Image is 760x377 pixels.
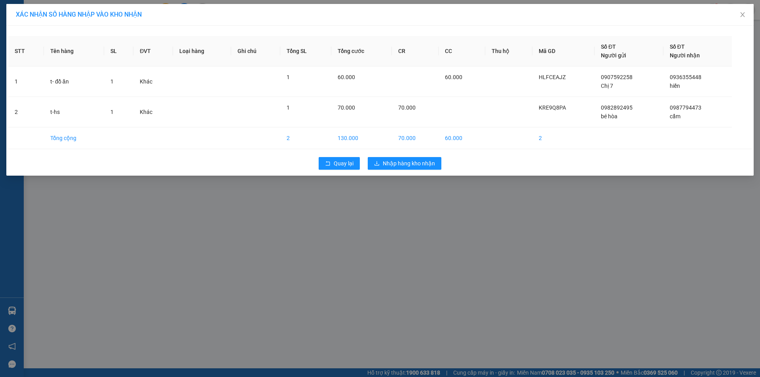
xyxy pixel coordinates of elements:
span: download [374,161,380,167]
li: Mỹ Loan [4,4,115,19]
th: Ghi chú [231,36,280,66]
td: Khác [133,66,173,97]
td: 2 [280,127,331,149]
th: Tên hàng [44,36,104,66]
span: environment [55,44,60,49]
li: VP LaGi [55,34,105,42]
td: 60.000 [439,127,485,149]
td: 1 [8,66,44,97]
span: 70.000 [338,104,355,111]
button: rollbackQuay lại [319,157,360,170]
th: CR [392,36,439,66]
th: Mã GD [532,36,595,66]
img: logo.jpg [4,4,32,32]
td: t- đồ ăn [44,66,104,97]
span: 60.000 [445,74,462,80]
span: environment [4,44,9,49]
span: Nhập hàng kho nhận [383,159,435,168]
td: 2 [8,97,44,127]
span: XÁC NHẬN SỐ HÀNG NHẬP VÀO KHO NHẬN [16,11,142,18]
span: 1 [110,109,114,115]
th: SL [104,36,133,66]
span: 70.000 [398,104,416,111]
td: Khác [133,97,173,127]
span: 0982892495 [601,104,633,111]
b: 33 Bác Ái, P Phước Hội, TX Lagi [55,44,103,59]
th: Tổng SL [280,36,331,66]
span: Người nhận [670,52,700,59]
span: KRE9Q8PA [539,104,566,111]
td: 70.000 [392,127,439,149]
button: Close [731,4,754,26]
span: Người gửi [601,52,626,59]
button: downloadNhập hàng kho nhận [368,157,441,170]
b: 148/31 [PERSON_NAME], P6, Q Gò Vấp [4,44,47,67]
li: VP Gò Vấp [4,34,55,42]
span: close [739,11,746,18]
span: Số ĐT [670,44,685,50]
th: Thu hộ [485,36,532,66]
th: CC [439,36,485,66]
span: hiền [670,83,680,89]
td: Tổng cộng [44,127,104,149]
span: 0907592258 [601,74,633,80]
span: cẩm [670,113,680,119]
span: 0987794473 [670,104,701,111]
th: STT [8,36,44,66]
span: 1 [287,104,290,111]
span: Chị 7 [601,83,613,89]
span: rollback [325,161,331,167]
span: 0936355448 [670,74,701,80]
td: 130.000 [331,127,392,149]
th: Loại hàng [173,36,231,66]
span: 1 [110,78,114,85]
td: 2 [532,127,595,149]
span: Quay lại [334,159,353,168]
th: ĐVT [133,36,173,66]
td: t-hs [44,97,104,127]
span: HLFCEAJZ [539,74,566,80]
span: 1 [287,74,290,80]
span: Số ĐT [601,44,616,50]
th: Tổng cước [331,36,392,66]
span: 60.000 [338,74,355,80]
span: bé hòa [601,113,617,119]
